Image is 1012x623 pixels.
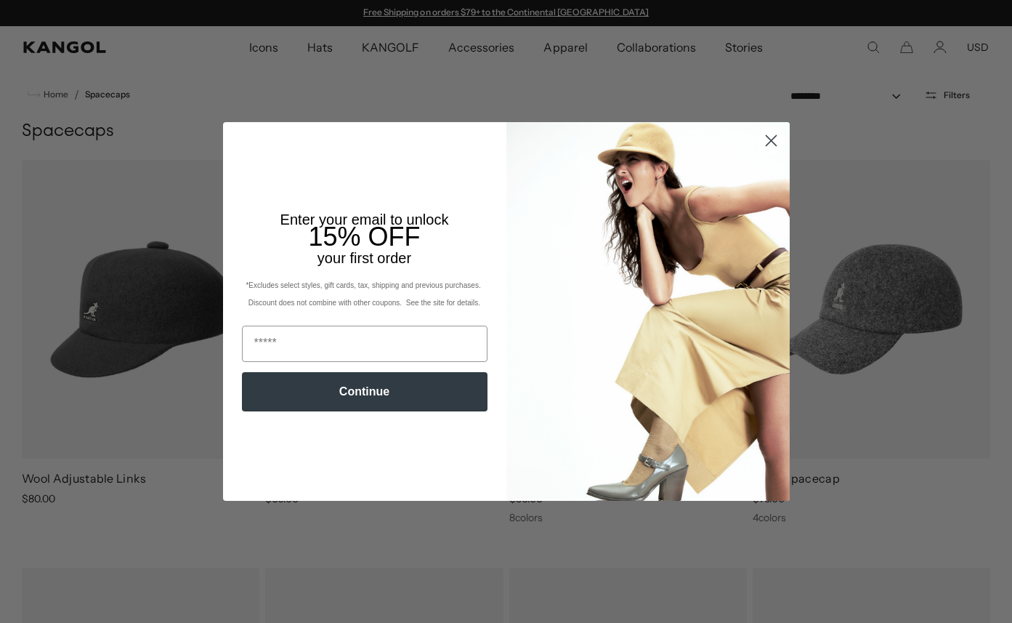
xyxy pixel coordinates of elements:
[246,281,482,307] span: *Excludes select styles, gift cards, tax, shipping and previous purchases. Discount does not comb...
[242,372,487,411] button: Continue
[280,212,449,228] span: Enter your email to unlock
[308,222,420,252] span: 15% OFF
[242,326,487,362] input: Email
[506,122,790,500] img: 93be19ad-e773-4382-80b9-c9d740c9197f.jpeg
[758,128,784,153] button: Close dialog
[317,250,411,266] span: your first order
